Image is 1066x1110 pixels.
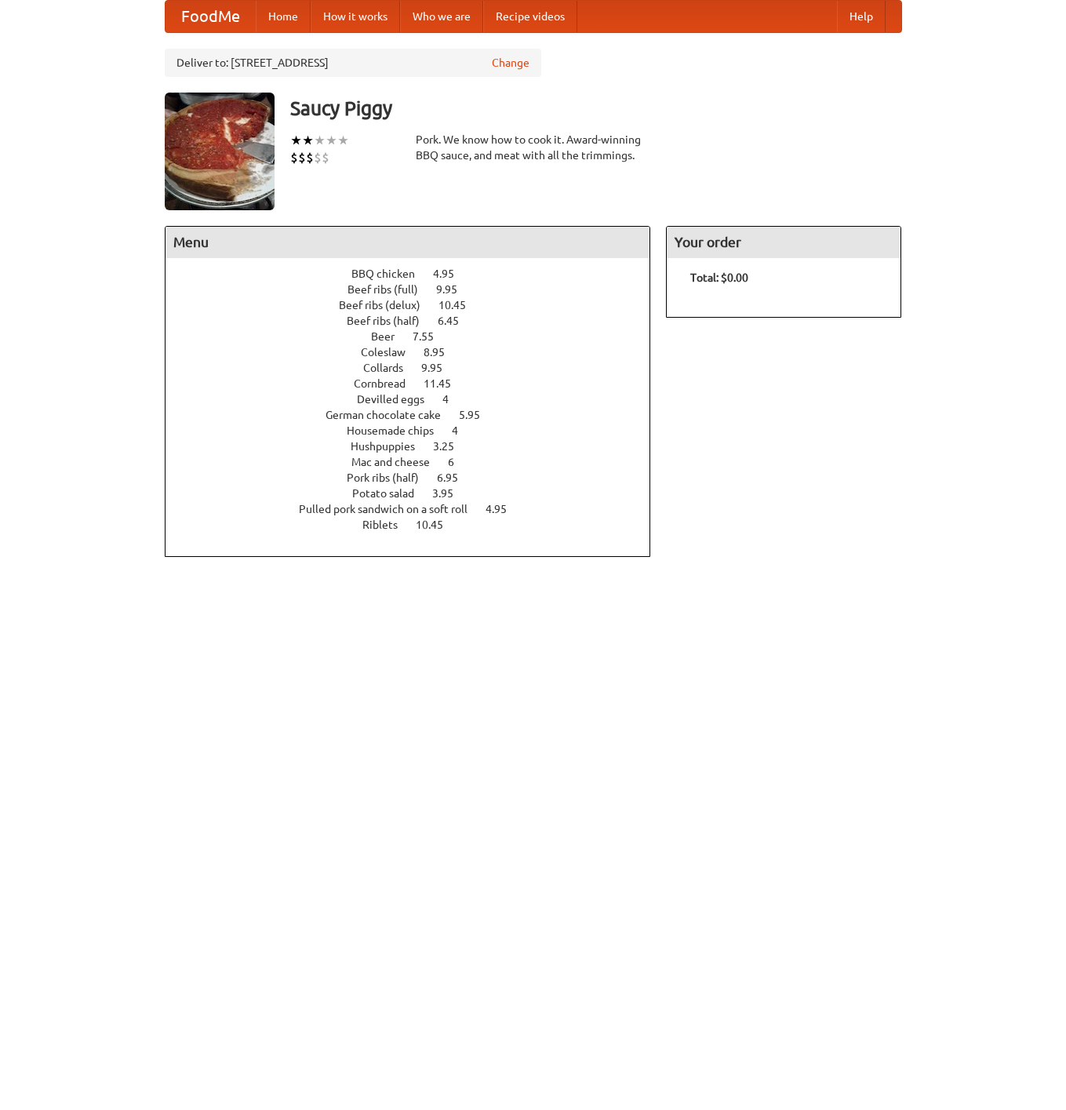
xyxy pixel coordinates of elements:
[347,315,488,327] a: Beef ribs (half) 6.45
[371,330,410,343] span: Beer
[438,299,482,311] span: 10.45
[299,503,483,515] span: Pulled pork sandwich on a soft roll
[326,409,457,421] span: German chocolate cake
[452,424,474,437] span: 4
[326,409,509,421] a: German chocolate cake 5.95
[459,409,496,421] span: 5.95
[347,471,487,484] a: Pork ribs (half) 6.95
[400,1,483,32] a: Who we are
[298,149,306,166] li: $
[492,55,529,71] a: Change
[347,471,435,484] span: Pork ribs (half)
[314,132,326,149] li: ★
[290,93,902,124] h3: Saucy Piggy
[363,362,471,374] a: Collards 9.95
[357,393,478,406] a: Devilled eggs 4
[322,149,329,166] li: $
[311,1,400,32] a: How it works
[351,440,483,453] a: Hushpuppies 3.25
[448,456,470,468] span: 6
[166,1,256,32] a: FoodMe
[299,503,536,515] a: Pulled pork sandwich on a soft roll 4.95
[690,271,748,284] b: Total: $0.00
[433,440,470,453] span: 3.25
[302,132,314,149] li: ★
[363,362,419,374] span: Collards
[165,49,541,77] div: Deliver to: [STREET_ADDRESS]
[339,299,495,311] a: Beef ribs (delux) 10.45
[486,503,522,515] span: 4.95
[347,424,487,437] a: Housemade chips 4
[361,346,474,358] a: Coleslaw 8.95
[347,283,486,296] a: Beef ribs (full) 9.95
[351,267,483,280] a: BBQ chicken 4.95
[351,456,483,468] a: Mac and cheese 6
[354,377,421,390] span: Cornbread
[165,93,275,210] img: angular.jpg
[347,283,434,296] span: Beef ribs (full)
[437,471,474,484] span: 6.95
[166,227,650,258] h4: Menu
[416,132,651,163] div: Pork. We know how to cook it. Award-winning BBQ sauce, and meat with all the trimmings.
[352,487,482,500] a: Potato salad 3.95
[438,315,475,327] span: 6.45
[339,299,436,311] span: Beef ribs (delux)
[424,346,460,358] span: 8.95
[306,149,314,166] li: $
[416,519,459,531] span: 10.45
[347,424,449,437] span: Housemade chips
[361,346,421,358] span: Coleslaw
[290,132,302,149] li: ★
[337,132,349,149] li: ★
[371,330,463,343] a: Beer 7.55
[413,330,449,343] span: 7.55
[352,487,430,500] span: Potato salad
[256,1,311,32] a: Home
[347,315,435,327] span: Beef ribs (half)
[433,267,470,280] span: 4.95
[436,283,473,296] span: 9.95
[351,440,431,453] span: Hushpuppies
[667,227,900,258] h4: Your order
[326,132,337,149] li: ★
[442,393,464,406] span: 4
[837,1,886,32] a: Help
[290,149,298,166] li: $
[357,393,440,406] span: Devilled eggs
[351,267,431,280] span: BBQ chicken
[351,456,446,468] span: Mac and cheese
[362,519,472,531] a: Riblets 10.45
[483,1,577,32] a: Recipe videos
[432,487,469,500] span: 3.95
[362,519,413,531] span: Riblets
[314,149,322,166] li: $
[421,362,458,374] span: 9.95
[424,377,467,390] span: 11.45
[354,377,480,390] a: Cornbread 11.45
